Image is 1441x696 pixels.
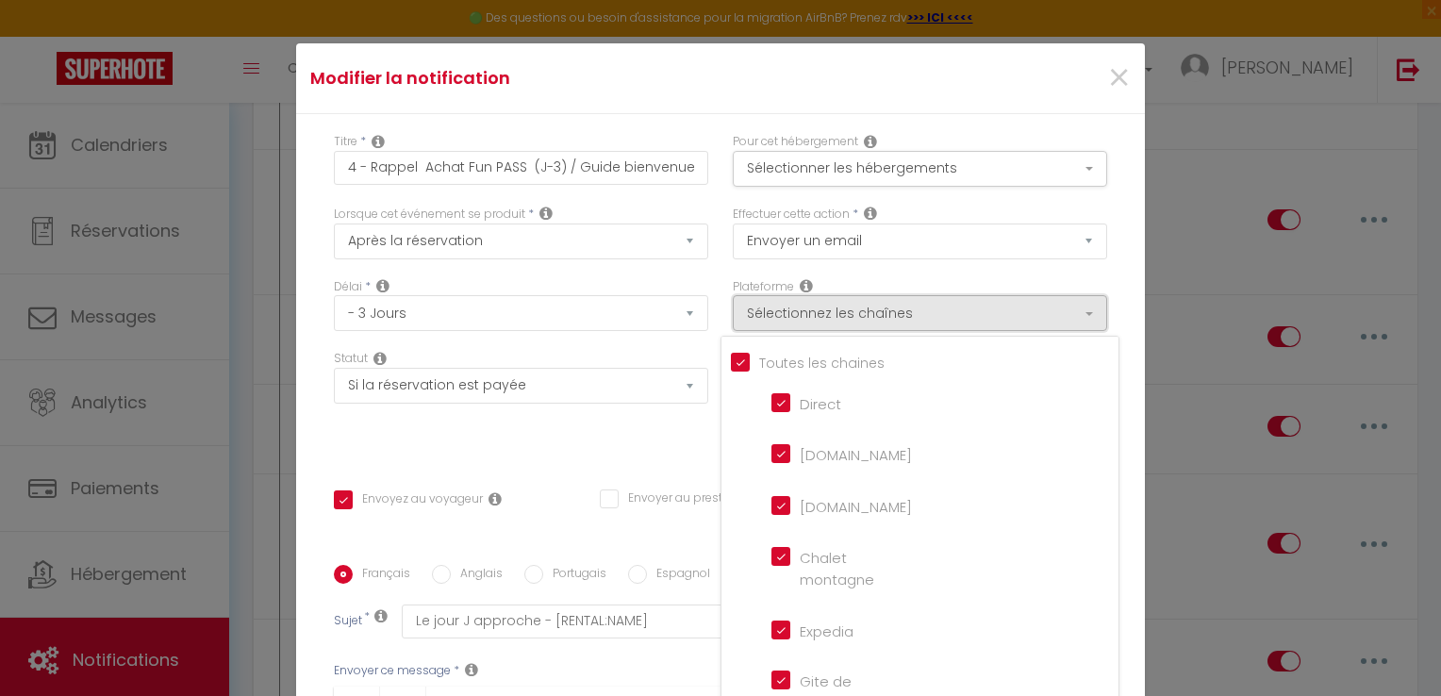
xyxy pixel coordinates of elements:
[334,612,362,632] label: Sujet
[310,65,849,91] h4: Modifier la notification
[543,565,606,586] label: Portugais
[733,151,1107,187] button: Sélectionner les hébergements
[334,206,525,224] label: Lorsque cet événement se produit
[733,133,858,151] label: Pour cet hébergement
[790,547,874,591] label: Chalet montagne
[334,133,357,151] label: Titre
[864,134,877,149] i: This Rental
[334,278,362,296] label: Délai
[800,278,813,293] i: Action Channel
[647,565,710,586] label: Espagnol
[1107,58,1131,99] button: Close
[733,295,1107,331] button: Sélectionnez les chaînes
[372,134,385,149] i: Title
[733,206,850,224] label: Effectuer cette action
[864,206,877,221] i: Action Type
[489,491,502,506] i: Envoyer au voyageur
[451,565,503,586] label: Anglais
[334,350,368,368] label: Statut
[334,662,451,680] label: Envoyer ce message
[1107,50,1131,107] span: ×
[539,206,553,221] i: Event Occur
[353,565,410,586] label: Français
[733,278,794,296] label: Plateforme
[376,278,389,293] i: Action Time
[374,608,388,623] i: Subject
[373,351,387,366] i: Booking status
[465,662,478,677] i: Message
